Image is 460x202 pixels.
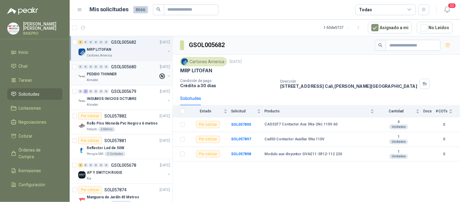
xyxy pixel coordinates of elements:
[94,89,98,94] div: 0
[8,23,19,34] img: Company Logo
[378,120,420,125] b: 4
[189,40,226,50] h3: GSOL005682
[105,152,126,156] div: 2 Unidades
[87,78,98,83] p: Almatec
[368,22,412,33] button: Asignado a mi
[87,152,103,156] p: Perugia SAS
[231,122,251,127] a: SOL057895
[78,63,171,83] a: 0 0 0 0 0 0 GSOL005680[DATE] Company LogoPEDIDO THINNERAlmatec
[7,60,62,72] a: Chat
[83,40,88,44] div: 0
[7,7,38,15] img: Logo peakr
[7,74,62,86] a: Tareas
[264,122,338,127] b: CAD32F7 Contactor Aux 3Na-2Nc 110V 60
[87,47,111,53] p: MRP LITOFAN
[99,163,103,167] div: 0
[104,163,109,167] div: 0
[19,119,47,125] span: Negociaciones
[196,150,220,158] div: Por cotizar
[78,88,171,107] a: 0 4 0 0 0 0 GSOL005679[DATE] Company LogoINSUMOS INICIOS OCTUBREAlmatec
[378,135,420,139] b: 1
[231,152,251,156] a: SOL057898
[78,40,83,44] div: 3
[78,147,86,154] img: Company Logo
[436,105,460,117] th: # COTs
[436,151,453,157] b: 0
[19,63,28,70] span: Chat
[94,40,98,44] div: 0
[23,32,62,35] p: IMSEPRO
[111,40,136,44] p: GSOL005682
[378,43,383,47] span: search
[280,84,418,89] p: [STREET_ADDRESS] Cali , [PERSON_NAME][GEOGRAPHIC_DATA]
[264,137,325,142] b: Cad50 Contactor Auxiliar 5Na 110V
[436,136,453,142] b: 0
[78,137,102,144] div: Por cotizar
[442,4,453,15] button: 20
[87,145,124,151] p: Reflector Led de 50W
[83,89,88,94] div: 4
[99,65,103,69] div: 0
[7,144,62,163] a: Órdenes de Compra
[19,167,41,174] span: Remisiones
[7,88,62,100] a: Solicitudes
[89,89,93,94] div: 0
[133,6,148,13] span: 8666
[70,135,173,159] a: Por cotizarSOL057881[DATE] Company LogoReflector Led de 50WPerugia SAS2 Unidades
[89,163,93,167] div: 0
[324,23,363,33] div: 1 - 50 de 5727
[104,188,126,192] p: SOL057874
[89,65,93,69] div: 0
[78,112,102,120] div: Por cotizar
[160,39,170,45] p: [DATE]
[180,79,276,83] p: Condición de pago
[378,105,423,117] th: Cantidad
[181,58,188,65] img: Company Logo
[389,125,408,129] div: Unidades
[7,179,62,190] a: Configuración
[180,95,201,102] div: Solicitudes
[99,40,103,44] div: 0
[189,105,231,117] th: Estado
[417,22,453,33] button: No Leídos
[7,46,62,58] a: Inicio
[231,137,251,141] b: SOL057897
[87,127,97,132] p: Patojito
[19,105,41,111] span: Licitaciones
[87,102,98,107] p: Almatec
[78,89,83,94] div: 0
[189,109,223,113] span: Estado
[78,186,102,193] div: Por cotizar
[19,181,45,188] span: Configuración
[448,3,456,9] span: 20
[160,163,170,168] p: [DATE]
[23,22,62,30] p: [PERSON_NAME] [PERSON_NAME]
[104,139,126,143] p: SOL057881
[19,91,40,98] span: Solicitudes
[389,139,408,144] div: Unidades
[19,49,29,56] span: Inicio
[436,109,448,113] span: # COTs
[78,171,86,179] img: Company Logo
[99,89,103,94] div: 0
[359,6,372,13] div: Todas
[78,122,86,129] img: Company Logo
[78,65,83,69] div: 0
[160,113,170,119] p: [DATE]
[378,149,420,154] b: 1
[280,79,418,84] p: Dirección
[104,65,109,69] div: 0
[196,121,220,128] div: Por cotizar
[87,53,112,58] p: Cartones America
[104,114,126,118] p: SOL057882
[98,127,115,132] div: 6 Metros
[87,176,91,181] p: Kia
[231,109,256,113] span: Solicitud
[7,116,62,128] a: Negociaciones
[90,5,129,14] h1: Mis solicitudes
[104,40,109,44] div: 0
[94,163,98,167] div: 0
[19,147,57,160] span: Órdenes de Compra
[160,187,170,193] p: [DATE]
